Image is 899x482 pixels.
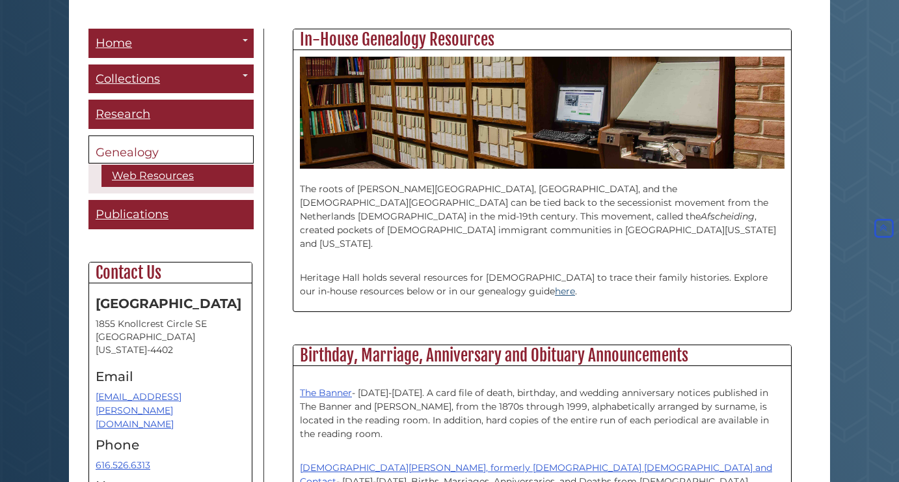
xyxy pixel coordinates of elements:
[88,135,254,164] a: Genealogy
[300,257,785,298] p: Heritage Hall holds several resources for [DEMOGRAPHIC_DATA] to trace their family histories. Exp...
[96,438,245,452] h4: Phone
[293,345,791,366] h2: Birthday, Marriage, Anniversary and Obituary Announcements
[300,169,785,251] p: The roots of [PERSON_NAME][GEOGRAPHIC_DATA], [GEOGRAPHIC_DATA], and the [DEMOGRAPHIC_DATA][GEOGRA...
[96,459,150,471] a: 616.526.6313
[88,64,254,94] a: Collections
[293,29,791,50] h2: In-House Genealogy Resources
[96,145,159,160] span: Genealogy
[872,222,896,234] a: Back to Top
[96,207,168,221] span: Publications
[96,36,132,50] span: Home
[101,165,254,187] a: Web Resources
[96,107,150,121] span: Research
[88,100,254,129] a: Research
[701,210,755,222] em: Afscheiding
[96,317,245,356] address: 1855 Knollcrest Circle SE [GEOGRAPHIC_DATA][US_STATE]-4402
[555,285,575,297] a: here
[96,296,241,311] strong: [GEOGRAPHIC_DATA]
[300,387,352,399] a: The Banner
[96,72,160,86] span: Collections
[89,262,252,283] h2: Contact Us
[88,29,254,58] a: Home
[88,200,254,229] a: Publications
[300,57,785,168] img: Heritage Hall genealogy
[300,373,785,441] p: - [DATE]-[DATE]. A card file of death, birthday, and wedding anniversary notices published in The...
[96,391,181,430] a: [EMAIL_ADDRESS][PERSON_NAME][DOMAIN_NAME]
[96,369,245,384] h4: Email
